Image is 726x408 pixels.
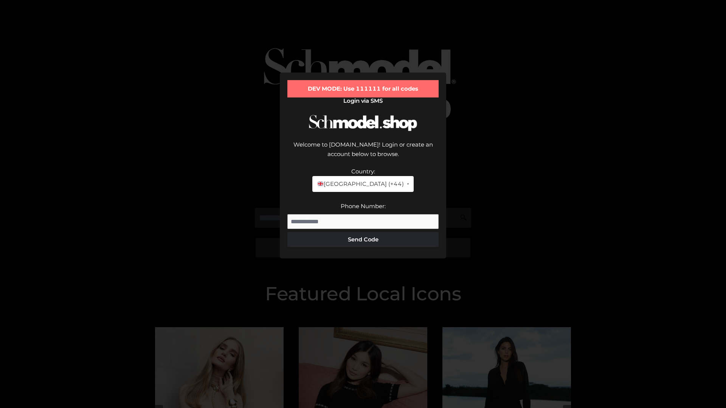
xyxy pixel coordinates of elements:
img: Schmodel Logo [306,108,420,138]
label: Country: [351,168,375,175]
button: Send Code [287,232,439,247]
div: Welcome to [DOMAIN_NAME]! Login or create an account below to browse. [287,140,439,167]
div: DEV MODE: Use 111111 for all codes [287,80,439,97]
span: [GEOGRAPHIC_DATA] (+44) [317,179,403,189]
label: Phone Number: [341,202,386,210]
h2: Login via SMS [287,97,439,104]
img: 🇬🇧 [318,181,323,187]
